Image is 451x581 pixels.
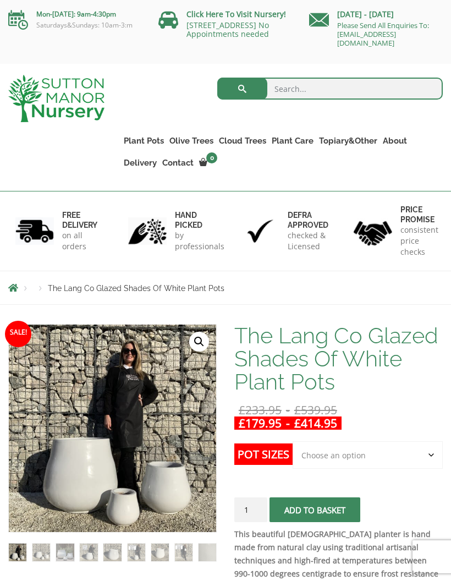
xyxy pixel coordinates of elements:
h6: hand picked [175,210,224,230]
h6: FREE DELIVERY [62,210,97,230]
span: £ [294,402,301,418]
a: Delivery [121,155,159,171]
p: consistent price checks [400,224,438,257]
img: 3.jpg [241,217,279,245]
span: Sale! [5,321,31,347]
label: Pot Sizes [234,443,293,465]
nav: Breadcrumbs [8,283,443,292]
a: Please Send All Enquiries To: [EMAIL_ADDRESS][DOMAIN_NAME] [337,20,429,48]
a: View full-screen image gallery [189,332,209,352]
bdi: 539.95 [294,402,337,418]
span: £ [239,415,245,431]
img: 4.jpg [354,214,392,248]
img: The Lang Co Glazed Shades Of White Plant Pots - Image 2 [32,544,50,561]
p: Mon-[DATE]: 9am-4:30pm [8,8,142,21]
h1: The Lang Co Glazed Shades Of White Plant Pots [234,324,443,393]
img: The Lang Co Glazed Shades Of White Plant Pots - Image 3 [56,544,74,561]
p: on all orders [62,230,97,252]
img: The Lang Co Glazed Shades Of White Plant Pots - Image 4 [80,544,97,561]
img: The Lang Co Glazed Shades Of White Plant Pots - Image 6 [128,544,145,561]
a: Cloud Trees [216,133,269,149]
input: Product quantity [234,497,267,522]
img: The Lang Co Glazed Shades Of White Plant Pots - Image 5 [103,544,121,561]
a: About [380,133,410,149]
h6: Defra approved [288,210,328,230]
a: Click Here To Visit Nursery! [186,9,286,19]
a: Contact [159,155,196,171]
a: Plant Pots [121,133,167,149]
span: £ [294,415,301,431]
a: Plant Care [269,133,316,149]
del: - [234,403,342,416]
h6: Price promise [400,205,438,224]
img: The Lang Co Glazed Shades Of White Plant Pots - IMG 3211 scaled [9,325,216,532]
a: 0 [196,155,221,171]
a: [STREET_ADDRESS] No Appointments needed [186,20,269,39]
button: Add to basket [269,497,360,522]
ins: - [234,416,342,430]
input: Search... [217,78,443,100]
bdi: 414.95 [294,415,337,431]
img: The Lang Co Glazed Shades Of White Plant Pots [9,544,26,561]
p: [DATE] - [DATE] [309,8,443,21]
span: £ [239,402,245,418]
p: Saturdays&Sundays: 10am-3:m [8,21,142,30]
p: by professionals [175,230,224,252]
img: 2.jpg [128,217,167,245]
img: The Lang Co Glazed Shades Of White Plant Pots - Image 7 [151,544,169,561]
a: Topiary&Other [316,133,380,149]
img: logo [8,75,105,122]
bdi: 233.95 [239,402,282,418]
a: Olive Trees [167,133,216,149]
span: 0 [206,152,217,163]
p: checked & Licensed [288,230,328,252]
bdi: 179.95 [239,415,282,431]
img: The Lang Co Glazed Shades Of White Plant Pots - Image 9 [199,544,216,561]
span: The Lang Co Glazed Shades Of White Plant Pots [48,284,224,293]
img: 1.jpg [15,217,54,245]
img: The Lang Co Glazed Shades Of White Plant Pots - Image 8 [175,544,193,561]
